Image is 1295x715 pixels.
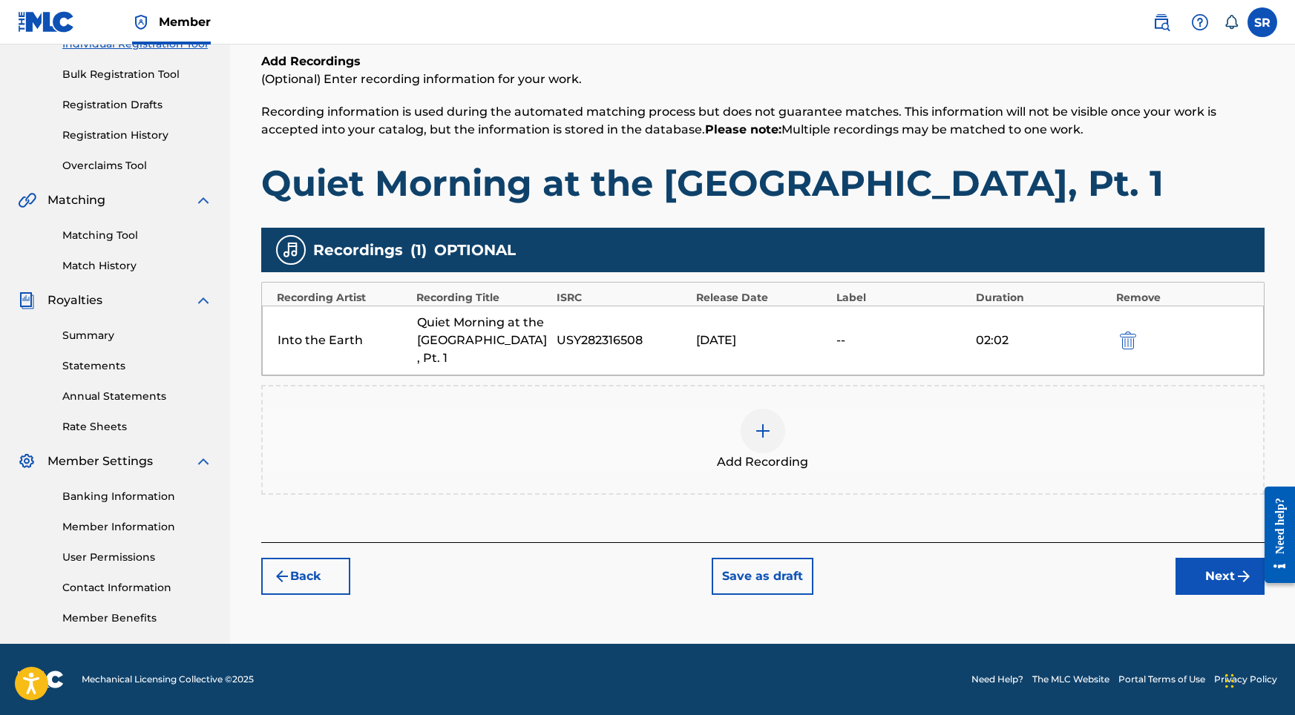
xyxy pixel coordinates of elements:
div: Remove [1116,290,1249,306]
a: The MLC Website [1032,673,1109,686]
span: ( 1 ) [410,239,427,261]
a: Member Benefits [62,610,212,626]
iframe: Resource Center [1253,474,1295,596]
img: recording [282,241,300,259]
strong: Please note: [705,122,781,136]
a: Public Search [1147,7,1176,37]
img: Top Rightsholder [132,13,150,31]
div: User Menu [1248,7,1277,37]
h6: Add Recordings [261,53,1265,70]
a: Match History [62,258,212,274]
span: Member [159,13,211,30]
span: Royalties [47,291,102,309]
iframe: Chat Widget [1221,644,1295,715]
h1: Quiet Morning at the [GEOGRAPHIC_DATA], Pt. 1 [261,161,1265,205]
img: help [1191,13,1209,31]
button: Next [1176,558,1265,595]
a: Overclaims Tool [62,158,212,174]
div: Drag [1225,659,1234,703]
div: Recording Title [416,290,549,306]
a: Contact Information [62,580,212,596]
a: Registration Drafts [62,97,212,113]
a: Portal Terms of Use [1118,673,1205,686]
div: Label [836,290,969,306]
span: Add Recording [717,453,808,471]
span: OPTIONAL [434,239,516,261]
span: Member Settings [47,452,153,470]
div: Recording Artist [277,290,410,306]
a: Member Information [62,519,212,535]
img: 7ee5dd4eb1f8a8e3ef2f.svg [273,567,291,585]
div: Into the Earth [278,332,410,349]
span: Recordings [313,239,403,261]
a: Rate Sheets [62,419,212,435]
img: search [1153,13,1170,31]
img: expand [194,452,212,470]
div: -- [836,332,968,349]
div: Duration [976,290,1109,306]
img: 12a2ab48e56ec057fbd8.svg [1120,332,1136,349]
a: Bulk Registration Tool [62,67,212,82]
span: Matching [47,191,105,209]
img: f7272a7cc735f4ea7f67.svg [1235,567,1253,585]
span: (Optional) Enter recording information for your work. [261,72,582,86]
div: Quiet Morning at the [GEOGRAPHIC_DATA], Pt. 1 [417,314,549,367]
img: Royalties [18,291,36,309]
img: Member Settings [18,452,36,470]
a: Registration History [62,128,212,143]
a: Annual Statements [62,389,212,404]
img: Matching [18,191,36,209]
div: ISRC [557,290,689,306]
img: logo [18,670,64,688]
img: expand [194,291,212,309]
div: 02:02 [976,332,1108,349]
a: Summary [62,328,212,343]
a: Need Help? [971,673,1023,686]
span: Recording information is used during the automated matching process but does not guarantee matche... [261,105,1216,136]
a: Privacy Policy [1214,673,1277,686]
button: Save as draft [712,558,813,595]
div: Notifications [1224,15,1239,30]
img: MLC Logo [18,11,75,33]
a: User Permissions [62,550,212,565]
a: Statements [62,358,212,374]
div: [DATE] [696,332,828,349]
span: Mechanical Licensing Collective © 2025 [82,673,254,686]
button: Back [261,558,350,595]
div: USY282316508 [557,332,689,349]
a: Matching Tool [62,228,212,243]
img: expand [194,191,212,209]
div: Help [1185,7,1215,37]
div: Release Date [696,290,829,306]
img: add [754,422,772,440]
a: Banking Information [62,489,212,504]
